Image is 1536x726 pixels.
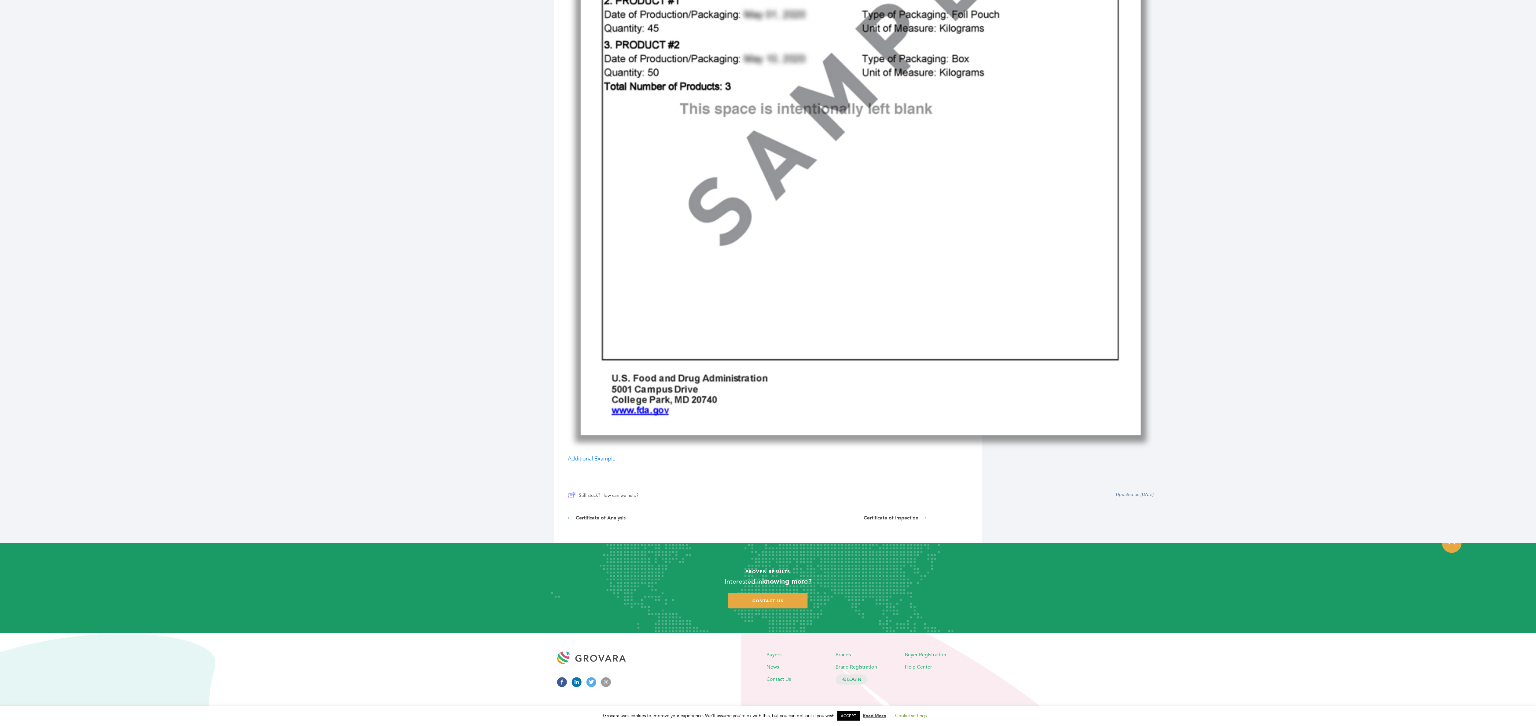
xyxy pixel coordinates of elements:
a: contact us [728,593,808,609]
a: Contact Us [766,676,791,683]
a: Buyers [766,652,781,658]
a: LOGIN [836,675,868,685]
a: Brands [836,652,851,658]
a: Still stuck? How can we help? [568,491,638,499]
a: Help Center [905,664,932,671]
span: contact us [752,599,784,604]
div: Updated on [DATE] [1116,491,1154,499]
a: Additional Example [568,455,616,463]
a: Buyer Registration [905,652,946,658]
span: Grovara uses cookies to improve your experience. We'll assume you're ok with this, but you can op... [603,713,933,719]
span: Interested in [725,577,762,586]
a: Certificate of Analysis [568,515,858,522]
a: Brand Registration [836,664,877,671]
a: Certificate of Inspection [864,515,1154,522]
a: Read More [863,713,887,719]
a: News [766,664,779,671]
a: Cookie settings [895,713,927,719]
a: ACCEPT [837,711,860,721]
